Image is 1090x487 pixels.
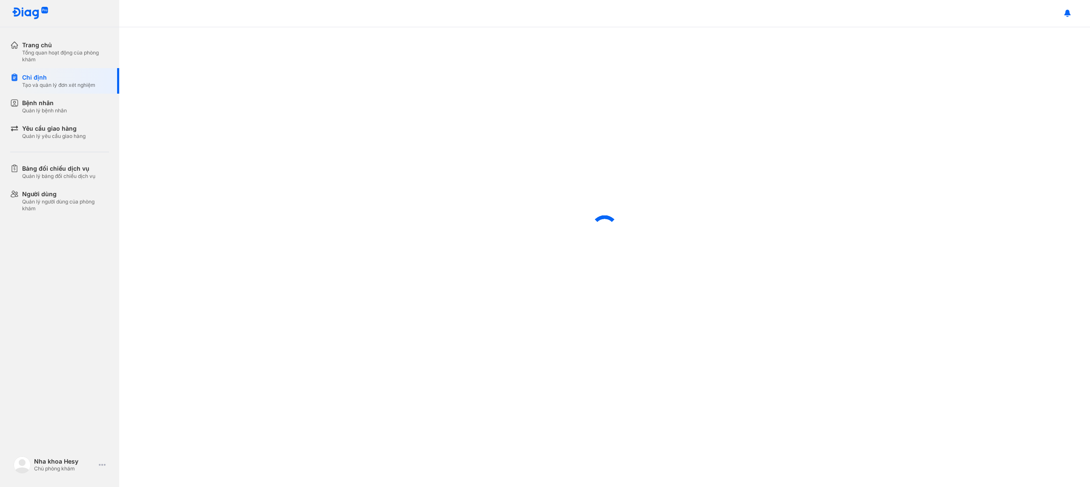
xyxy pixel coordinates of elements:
div: Người dùng [22,190,109,198]
div: Quản lý yêu cầu giao hàng [22,133,86,140]
div: Tổng quan hoạt động của phòng khám [22,49,109,63]
img: logo [14,456,31,473]
div: Bảng đối chiếu dịch vụ [22,164,95,173]
div: Chủ phòng khám [34,465,95,472]
div: Chỉ định [22,73,95,82]
img: logo [12,7,49,20]
div: Quản lý người dùng của phòng khám [22,198,109,212]
div: Nha khoa Hesy [34,458,95,465]
div: Quản lý bảng đối chiếu dịch vụ [22,173,95,180]
div: Yêu cầu giao hàng [22,124,86,133]
div: Bệnh nhân [22,99,67,107]
div: Quản lý bệnh nhân [22,107,67,114]
div: Trang chủ [22,41,109,49]
div: Tạo và quản lý đơn xét nghiệm [22,82,95,89]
